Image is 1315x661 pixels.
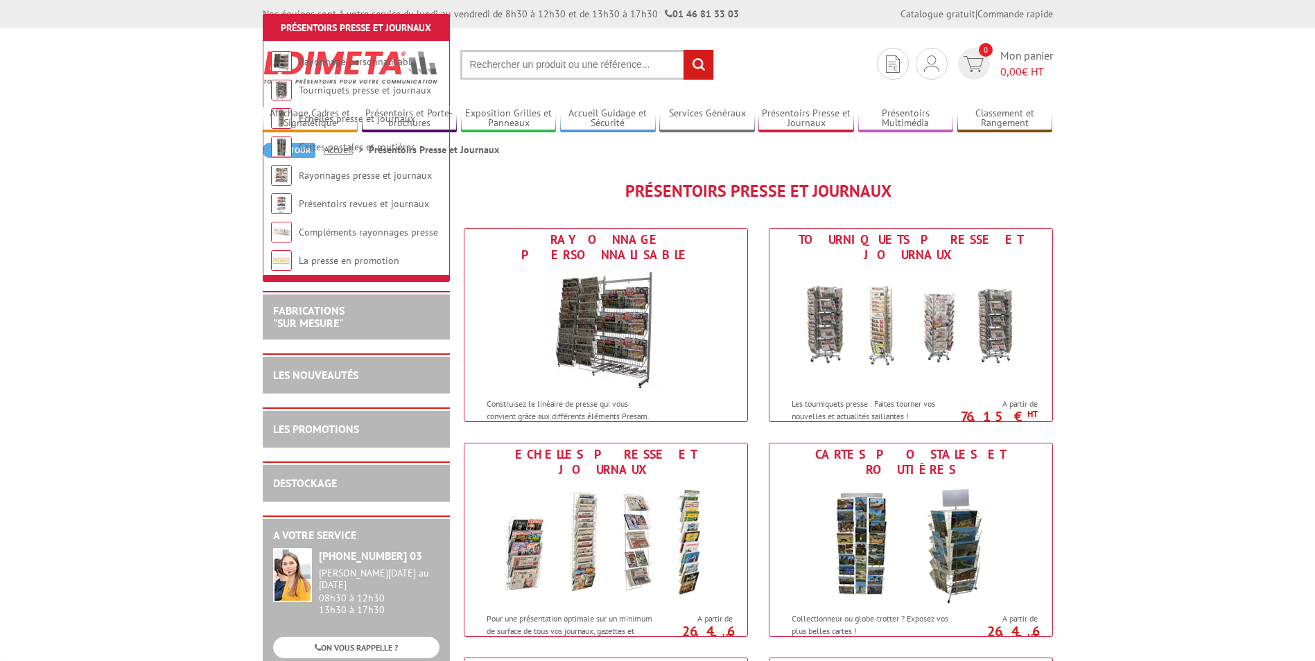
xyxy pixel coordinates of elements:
span: A partir de [662,613,733,624]
a: Présentoirs et Porte-brochures [362,107,458,130]
p: Construisez le linéaire de presse qui vous convient grâce aux différents éléments Presam. [487,398,659,421]
div: Nos équipes sont à votre service du lundi au vendredi de 8h30 à 12h30 et de 13h30 à 17h30 [263,7,739,21]
p: 76.15 € [960,412,1038,421]
img: Tourniquets presse et journaux [271,80,292,100]
span: 0,00 [1000,64,1022,78]
a: Présentoirs Presse et Journaux [758,107,854,130]
a: Echelles presse et journaux Echelles presse et journaux Pour une présentation optimale sur un min... [464,443,748,637]
img: widget-service.jpg [273,548,312,602]
a: LES NOUVEAUTÉS [273,368,358,382]
sup: HT [1027,631,1038,643]
a: LES PROMOTIONS [273,422,359,436]
a: Présentoirs Multimédia [858,107,954,130]
span: 0 [979,43,993,57]
img: Rayonnages presse et journaux [271,165,292,186]
a: Présentoirs Presse et Journaux [281,21,431,34]
sup: HT [722,631,733,643]
div: [PERSON_NAME][DATE] au [DATE] [319,567,439,591]
img: Tourniquets presse et journaux [783,266,1039,391]
p: Pour une présentation optimale sur un minimum de surface de tous vos journaux, gazettes et hebdos ! [487,612,659,648]
span: Mon panier [1000,48,1053,80]
h2: A votre service [273,529,439,542]
li: Présentoirs Presse et Journaux [369,143,499,157]
input: rechercher [683,50,713,80]
div: Rayonnage personnalisable [468,232,744,263]
img: devis rapide [924,55,939,72]
a: Services Généraux [659,107,755,130]
img: Présentoirs revues et journaux [271,193,292,214]
p: Les tourniquets presse : Faites tourner vos nouvelles et actualités saillantes ! [792,398,964,421]
span: A partir de [967,613,1038,624]
img: Echelles presse et journaux [478,481,734,606]
span: A partir de [967,398,1038,409]
p: Collectionneur ou globe-trotter ? Exposez vos plus belles cartes ! [792,612,964,636]
div: Tourniquets presse et journaux [773,232,1049,263]
a: Rayonnages presse et journaux [299,169,432,182]
a: Compléments rayonnages presse [299,226,438,238]
a: ON VOUS RAPPELLE ? [273,637,439,658]
img: devis rapide [886,55,900,73]
a: Accueil Guidage et Sécurité [560,107,656,130]
a: Tourniquets presse et journaux [299,84,431,96]
div: Cartes postales et routières [773,447,1049,477]
div: | [900,7,1053,21]
img: devis rapide [964,56,984,72]
div: 08h30 à 12h30 13h30 à 17h30 [319,567,439,615]
span: € HT [1000,64,1053,80]
sup: HT [1027,408,1038,420]
img: Rayonnage personnalisable [271,51,292,72]
a: DESTOCKAGE [273,476,337,490]
h1: Présentoirs Presse et Journaux [464,182,1053,200]
strong: [PHONE_NUMBER] 03 [319,549,422,563]
a: FABRICATIONS"Sur Mesure" [273,303,345,330]
a: Exposition Grilles et Panneaux [461,107,557,130]
p: 26.46 € [960,627,1038,644]
a: Catalogue gratuit [900,8,975,20]
img: Cartes postales et routières [783,481,1039,606]
p: 26.46 € [655,627,733,644]
a: Tourniquets presse et journaux Tourniquets presse et journaux Les tourniquets presse : Faites tou... [769,228,1053,422]
img: Cartes postales et routières [271,136,292,157]
a: Cartes postales et routières Cartes postales et routières Collectionneur ou globe-trotter ? Expos... [769,443,1053,637]
a: Affichage Cadres et Signalétique [263,107,358,130]
strong: 01 46 81 33 03 [665,8,739,20]
a: devis rapide 0 Mon panier 0,00€ HT [955,48,1053,80]
a: Présentoirs revues et journaux [299,197,429,210]
div: Echelles presse et journaux [468,447,744,477]
a: Commande rapide [977,8,1053,20]
a: Classement et Rangement [957,107,1053,130]
a: Cartes postales et routières [299,141,415,153]
a: Rayonnage personnalisable [299,55,416,68]
img: Rayonnage personnalisable [543,266,668,391]
img: La presse en promotion [271,250,292,271]
input: Rechercher un produit ou une référence... [460,50,714,80]
a: La presse en promotion [299,254,399,267]
a: Rayonnage personnalisable Rayonnage personnalisable Construisez le linéaire de presse qui vous co... [464,228,748,422]
img: Compléments rayonnages presse [271,222,292,243]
